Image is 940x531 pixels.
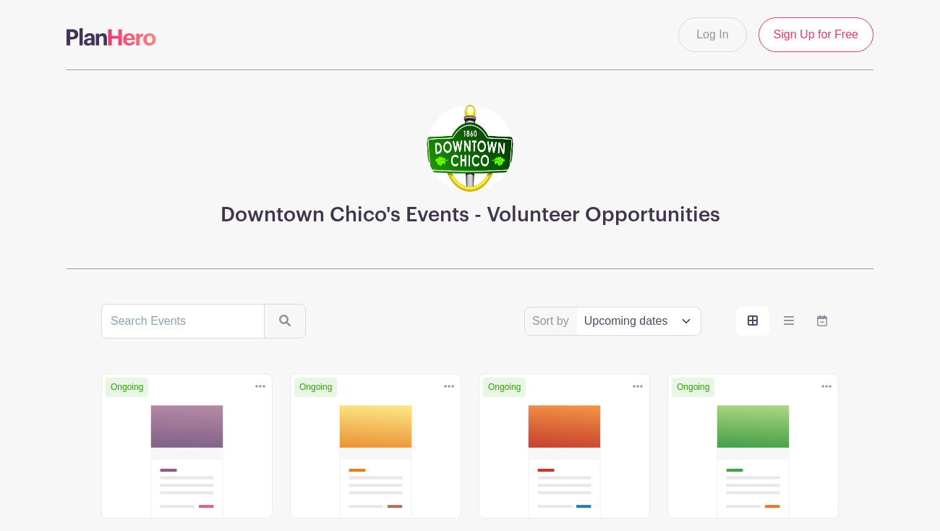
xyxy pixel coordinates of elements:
a: Log In [678,17,746,52]
label: Sort by [532,313,573,330]
img: thumbnail_Outlook-gw0oh3o3.png [427,105,513,192]
img: logo-507f7623f17ff9eddc593b1ce0a138ce2505c220e1c5a4e2b4648c50719b7d32.svg [67,28,156,46]
div: order and view [736,307,839,336]
input: Search Events [101,304,265,339]
a: Sign Up for Free [759,17,873,52]
h3: Downtown Chico's Events - Volunteer Opportunities [221,203,720,228]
